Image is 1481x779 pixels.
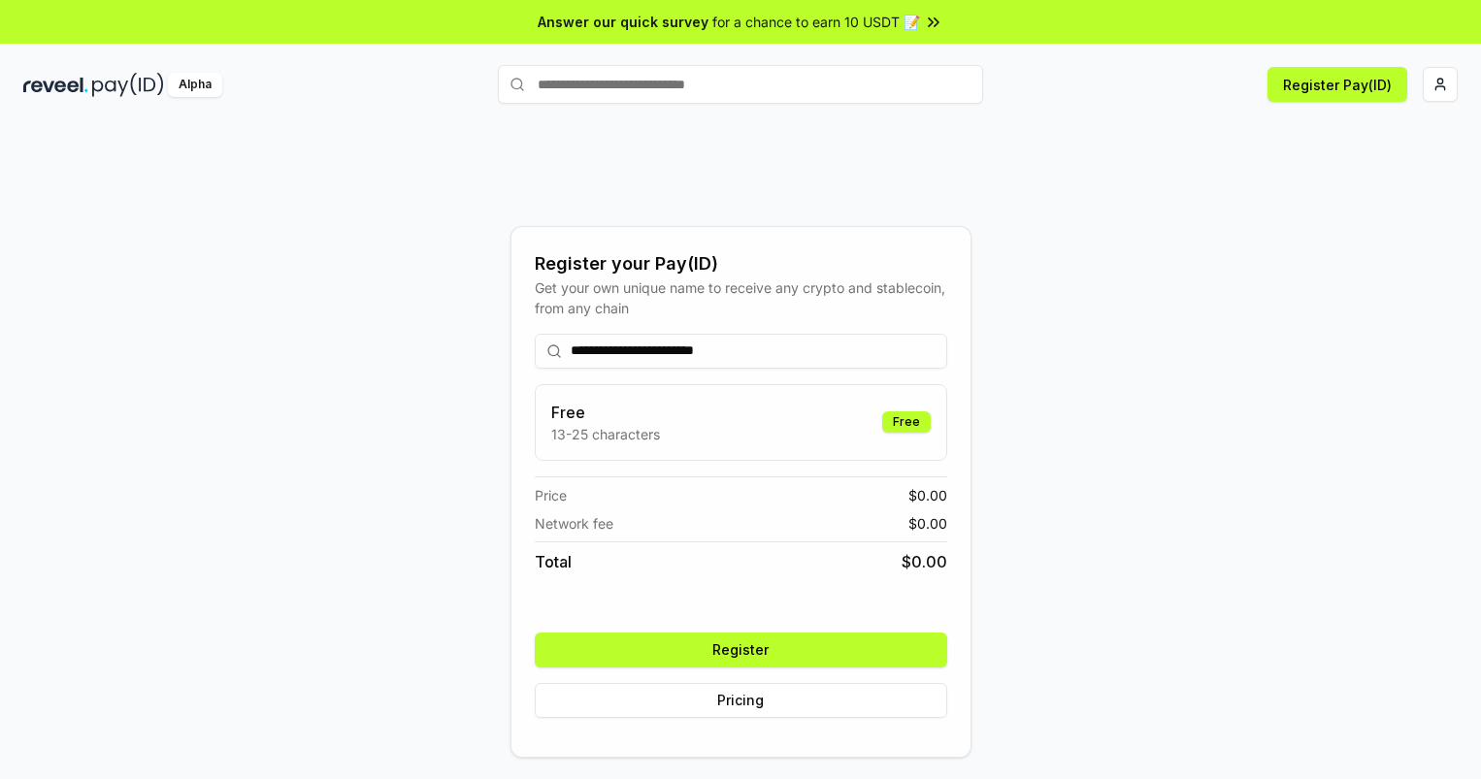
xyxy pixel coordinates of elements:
[882,411,931,433] div: Free
[551,401,660,424] h3: Free
[168,73,222,97] div: Alpha
[1267,67,1407,102] button: Register Pay(ID)
[712,12,920,32] span: for a chance to earn 10 USDT 📝
[535,277,947,318] div: Get your own unique name to receive any crypto and stablecoin, from any chain
[538,12,708,32] span: Answer our quick survey
[92,73,164,97] img: pay_id
[902,550,947,573] span: $ 0.00
[535,513,613,534] span: Network fee
[908,513,947,534] span: $ 0.00
[551,424,660,444] p: 13-25 characters
[535,550,572,573] span: Total
[908,485,947,505] span: $ 0.00
[535,250,947,277] div: Register your Pay(ID)
[535,485,567,505] span: Price
[535,683,947,718] button: Pricing
[535,633,947,667] button: Register
[23,73,88,97] img: reveel_dark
